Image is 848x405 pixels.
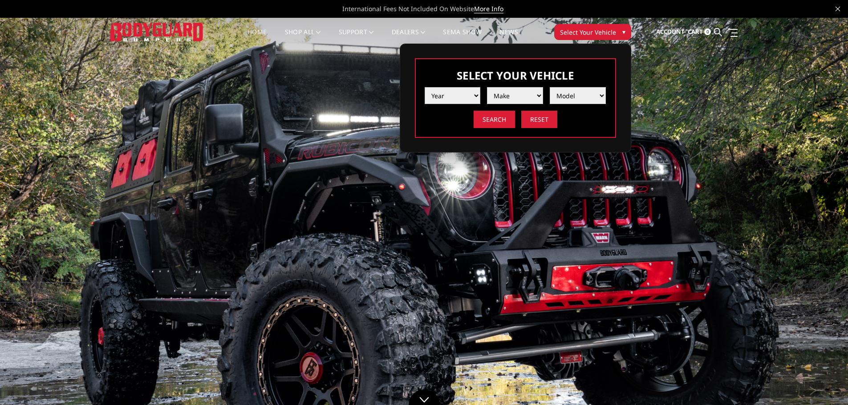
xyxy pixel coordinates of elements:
input: Reset [521,111,557,128]
iframe: Chat Widget [803,362,848,405]
a: Account [656,20,685,44]
button: 3 of 5 [807,251,816,265]
button: 4 of 5 [807,265,816,279]
button: 2 of 5 [807,237,816,251]
select: Please select the value from list. [487,87,543,104]
button: Select Your Vehicle [554,24,631,40]
button: 5 of 5 [807,279,816,293]
a: Home [248,29,267,46]
button: 1 of 5 [807,222,816,237]
a: More Info [474,4,503,13]
select: Please select the value from list. [425,87,481,104]
a: Cart 0 [688,20,711,44]
a: News [499,29,518,46]
a: Support [339,29,374,46]
a: shop all [285,29,321,46]
span: Cart [688,28,703,36]
span: Account [656,28,685,36]
span: 0 [704,28,711,35]
h3: Select Your Vehicle [425,68,606,83]
a: Dealers [392,29,426,46]
span: Select Your Vehicle [560,28,616,37]
span: ▾ [622,27,625,36]
img: BODYGUARD BUMPERS [110,23,204,41]
a: Click to Down [409,389,440,405]
a: SEMA Show [443,29,482,46]
input: Search [474,111,515,128]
